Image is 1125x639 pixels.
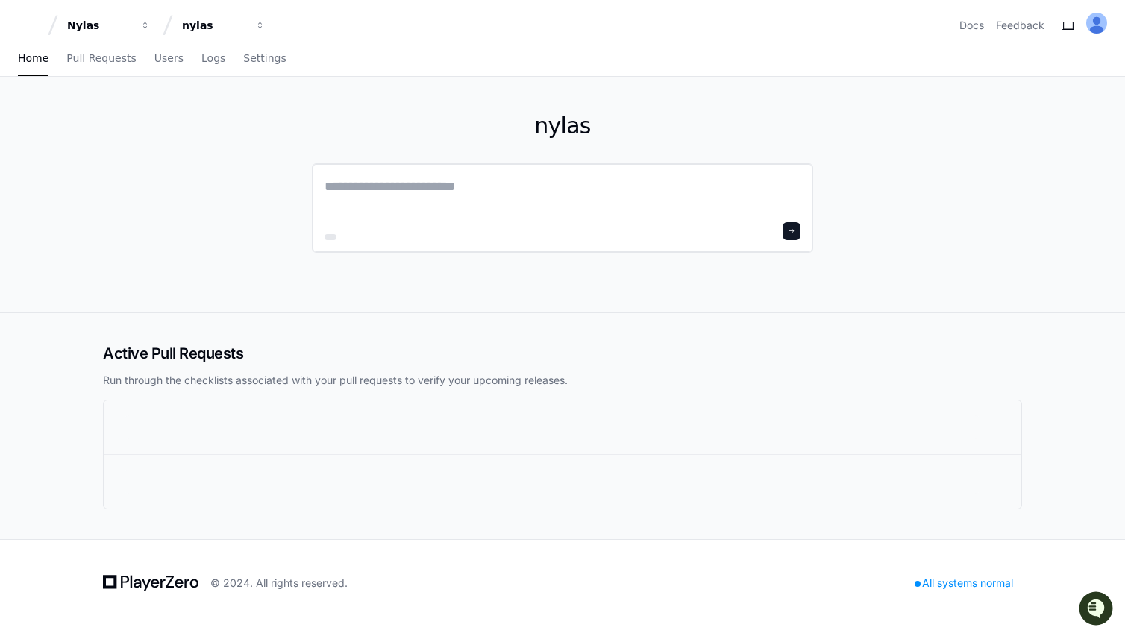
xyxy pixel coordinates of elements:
[906,573,1022,594] div: All systems normal
[15,111,42,138] img: 1756235613930-3d25f9e4-fa56-45dd-b3ad-e072dfbd1548
[61,12,157,39] button: Nylas
[254,116,272,133] button: Start new chat
[103,373,1022,388] p: Run through the checklists associated with your pull requests to verify your upcoming releases.
[103,343,1022,364] h2: Active Pull Requests
[15,15,45,45] img: PlayerZero
[210,576,348,591] div: © 2024. All rights reserved.
[1086,13,1107,34] img: ALV-UjVIVO1xujVLAuPApzUHhlN9_vKf9uegmELgxzPxAbKOtnGOfPwn3iBCG1-5A44YWgjQJBvBkNNH2W5_ERJBpY8ZVwxlF...
[18,54,48,63] span: Home
[18,42,48,76] a: Home
[51,126,189,138] div: We're available if you need us!
[67,18,131,33] div: Nylas
[15,60,272,84] div: Welcome
[154,42,184,76] a: Users
[996,18,1044,33] button: Feedback
[105,156,181,168] a: Powered byPylon
[201,42,225,76] a: Logs
[148,157,181,168] span: Pylon
[154,54,184,63] span: Users
[51,111,245,126] div: Start new chat
[182,18,246,33] div: nylas
[1077,590,1118,630] iframe: Open customer support
[66,54,136,63] span: Pull Requests
[176,12,272,39] button: nylas
[66,42,136,76] a: Pull Requests
[312,113,813,139] h1: nylas
[959,18,984,33] a: Docs
[243,42,286,76] a: Settings
[201,54,225,63] span: Logs
[243,54,286,63] span: Settings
